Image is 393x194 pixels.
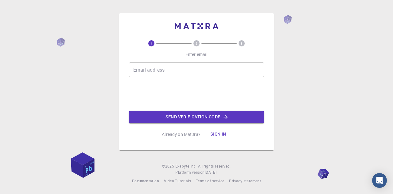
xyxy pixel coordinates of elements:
[229,178,261,183] span: Privacy statement
[196,178,224,183] span: Terms of service
[372,173,387,188] div: Open Intercom Messenger
[205,169,218,176] a: [DATE].
[241,41,243,46] text: 3
[229,178,261,184] a: Privacy statement
[175,163,197,169] a: Exabyte Inc.
[205,128,231,141] button: Sign in
[162,131,200,137] p: Already on Mat3ra?
[175,164,197,168] span: Exabyte Inc.
[198,163,231,169] span: All rights reserved.
[129,111,264,123] button: Send verification code
[175,169,204,176] span: Platform version
[132,178,159,183] span: Documentation
[196,178,224,184] a: Terms of service
[196,41,197,46] text: 2
[185,51,208,57] p: Enter email
[164,178,191,184] a: Video Tutorials
[162,163,175,169] span: © 2025
[164,178,191,183] span: Video Tutorials
[150,41,152,46] text: 1
[132,178,159,184] a: Documentation
[150,82,243,106] iframe: reCAPTCHA
[205,170,218,175] span: [DATE] .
